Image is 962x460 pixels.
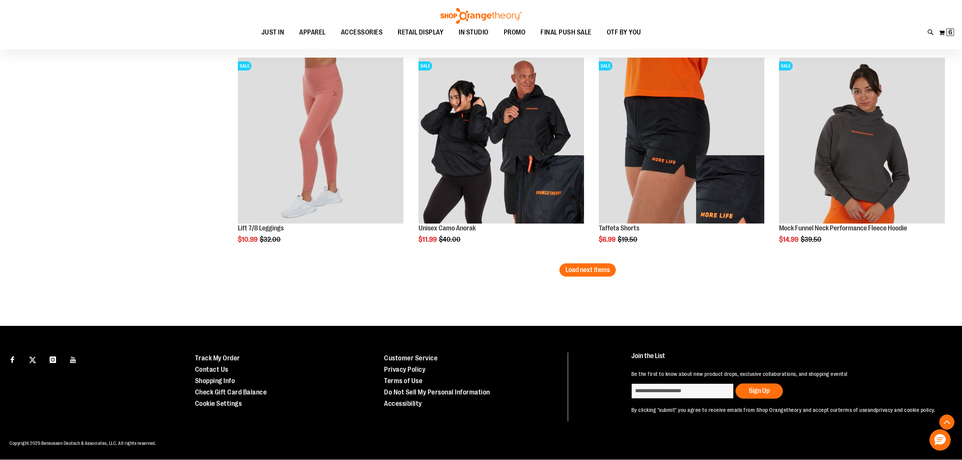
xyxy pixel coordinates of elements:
[876,407,935,413] a: privacy and cookie policy.
[599,58,764,224] a: Product image for Camo Tafetta ShortsSALE
[261,24,284,41] span: JUST IN
[384,377,422,385] a: Terms of Use
[496,24,533,41] a: PROMO
[939,415,954,430] button: Back To Top
[779,224,907,232] a: Mock Funnel Neck Performance Fleece Hoodie
[599,236,617,243] span: $6.99
[618,236,639,243] span: $19.50
[419,236,438,243] span: $11.99
[195,377,235,385] a: Shopping Info
[595,54,768,263] div: product
[439,8,523,24] img: Shop Orangetheory
[333,24,390,41] a: ACCESSORIES
[540,24,592,41] span: FINAL PUSH SALE
[801,236,823,243] span: $39.50
[779,58,945,223] img: Product image for Mock Funnel Neck Performance Fleece Hoodie
[504,24,526,41] span: PROMO
[559,263,616,277] button: Load next items
[254,24,292,41] a: JUST IN
[736,383,783,399] button: Sign Up
[599,24,649,41] a: OTF BY YOU
[415,54,588,263] div: product
[779,58,945,224] a: Product image for Mock Funnel Neck Performance Fleece HoodieSALE
[775,54,948,263] div: product
[607,24,641,41] span: OTF BY YOU
[384,388,490,396] a: Do Not Sell My Personal Information
[9,441,156,446] span: Copyright 2025 Bensussen Deutsch & Associates, LLC. All rights reserved.
[46,352,59,366] a: Visit our Instagram page
[195,388,267,396] a: Check Gift Card Balance
[292,24,333,41] a: APPAREL
[299,24,326,41] span: APPAREL
[29,357,36,363] img: Twitter
[533,24,599,41] a: FINAL PUSH SALE
[238,236,259,243] span: $10.99
[341,24,383,41] span: ACCESSORIES
[390,24,451,41] a: RETAIL DISPLAY
[195,400,242,407] a: Cookie Settings
[451,24,496,41] a: IN STUDIO
[384,366,425,373] a: Privacy Policy
[631,406,941,414] p: By clicking "submit" you agree to receive emails from Shop Orangetheory and accept our and
[779,61,793,70] span: SALE
[234,54,407,263] div: product
[599,224,639,232] a: Taffeta Shorts
[419,61,432,70] span: SALE
[459,24,489,41] span: IN STUDIO
[419,58,584,224] a: Product image for Unisex Camo AnorakSALE
[779,236,800,243] span: $14.99
[238,224,284,232] a: Lift 7/8 Leggings
[838,407,868,413] a: terms of use
[439,236,462,243] span: $40.00
[631,370,941,378] p: Be the first to know about new product drops, exclusive collaborations, and shopping events!
[260,236,282,243] span: $32.00
[195,366,228,373] a: Contact Us
[631,352,941,366] h4: Join the List
[565,266,610,274] span: Load next items
[238,58,403,223] img: Product image for Lift 7/8 Leggings
[67,352,80,366] a: Visit our Youtube page
[6,352,19,366] a: Visit our Facebook page
[749,387,770,394] span: Sign Up
[384,400,422,407] a: Accessibility
[929,429,951,451] button: Hello, have a question? Let’s chat.
[599,58,764,223] img: Product image for Camo Tafetta Shorts
[238,61,251,70] span: SALE
[948,28,952,36] span: 6
[384,354,437,362] a: Customer Service
[419,224,476,232] a: Unisex Camo Anorak
[599,61,612,70] span: SALE
[195,354,240,362] a: Track My Order
[419,58,584,223] img: Product image for Unisex Camo Anorak
[398,24,444,41] span: RETAIL DISPLAY
[238,58,403,224] a: Product image for Lift 7/8 LeggingsSALE
[26,352,39,366] a: Visit our X page
[631,383,734,399] input: enter email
